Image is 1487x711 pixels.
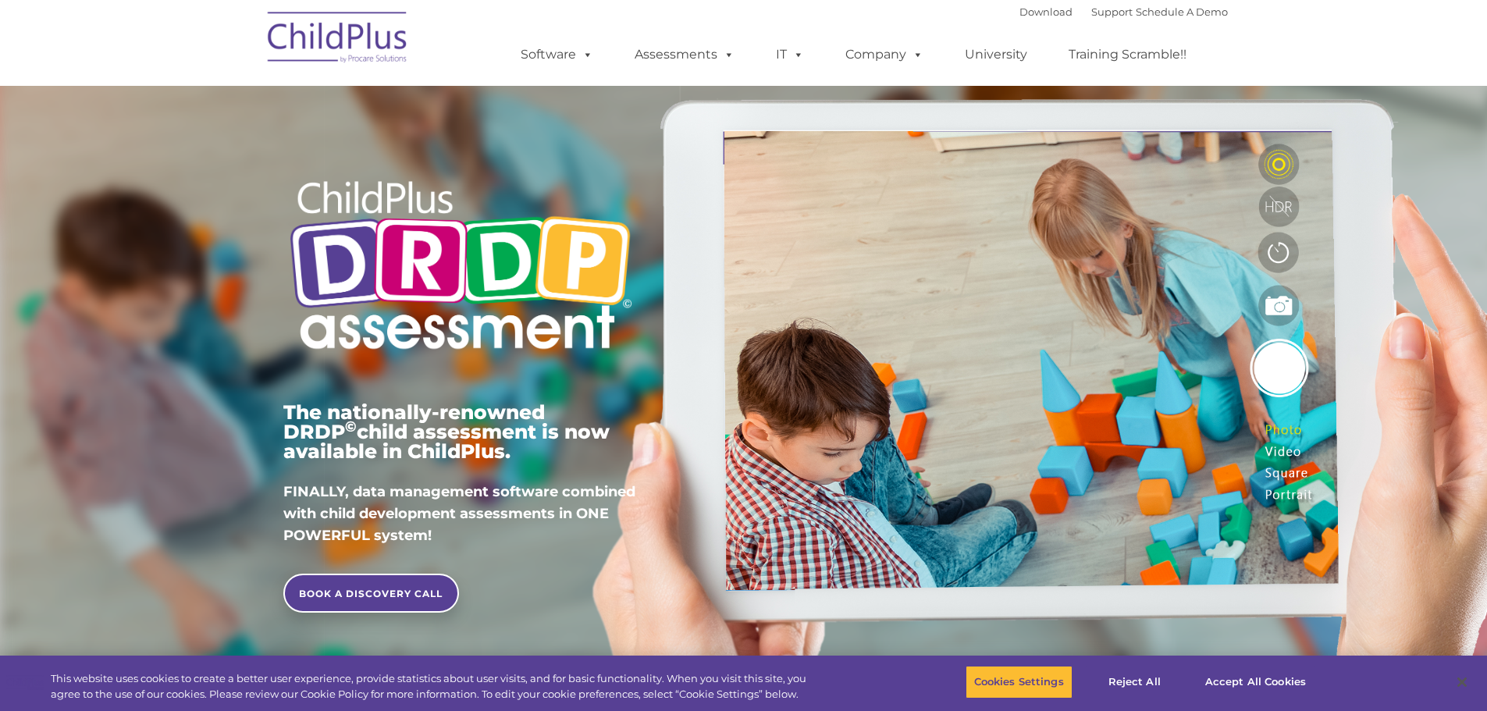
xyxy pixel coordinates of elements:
[283,483,635,544] span: FINALLY, data management software combined with child development assessments in ONE POWERFUL sys...
[1019,5,1073,18] a: Download
[966,666,1073,699] button: Cookies Settings
[51,671,818,702] div: This website uses cookies to create a better user experience, provide statistics about user visit...
[283,160,638,375] img: Copyright - DRDP Logo Light
[1197,666,1314,699] button: Accept All Cookies
[1053,39,1202,70] a: Training Scramble!!
[1086,666,1183,699] button: Reject All
[760,39,820,70] a: IT
[283,400,610,463] span: The nationally-renowned DRDP child assessment is now available in ChildPlus.
[949,39,1043,70] a: University
[1019,5,1228,18] font: |
[345,418,357,435] sup: ©
[830,39,939,70] a: Company
[260,1,416,79] img: ChildPlus by Procare Solutions
[1445,665,1479,699] button: Close
[505,39,609,70] a: Software
[1091,5,1133,18] a: Support
[283,574,459,613] a: BOOK A DISCOVERY CALL
[619,39,750,70] a: Assessments
[1136,5,1228,18] a: Schedule A Demo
